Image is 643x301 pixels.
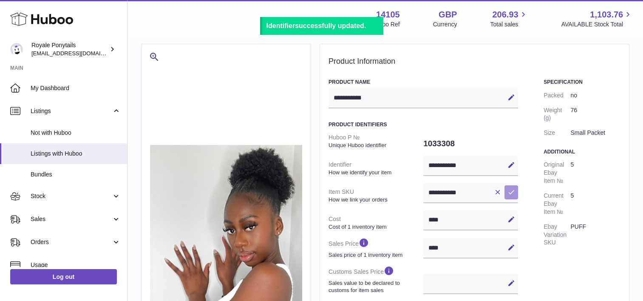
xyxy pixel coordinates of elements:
[31,261,121,269] span: Usage
[329,185,423,207] dt: Item SKU
[329,279,421,294] strong: Sales value to be declared to customs for item sales
[570,188,620,219] dd: 5
[329,223,421,231] strong: Cost of 1 inventory item
[439,9,457,20] strong: GBP
[329,157,423,179] dt: Identifier
[570,157,620,188] dd: 5
[31,41,108,57] div: Royale Ponytails
[544,219,570,250] dt: Ebay Variation SKU
[329,251,421,259] strong: Sales price of 1 inventory item
[570,125,620,140] dd: Small Packet
[31,107,112,115] span: Listings
[371,20,400,28] div: Huboo Ref
[590,9,623,20] span: 1,103.76
[31,215,112,223] span: Sales
[490,20,528,28] span: Total sales
[31,50,125,57] span: [EMAIL_ADDRESS][DOMAIN_NAME]
[544,188,570,219] dt: Current Ebay Item №
[31,84,121,92] span: My Dashboard
[329,262,423,297] dt: Customs Sales Price
[492,9,518,20] span: 206.93
[570,88,620,103] dd: no
[423,135,518,153] dd: 1033308
[329,79,518,85] h3: Product Name
[329,169,421,176] strong: How we identify your item
[544,157,570,188] dt: Original Ebay Item №
[544,148,620,155] h3: Additional
[329,142,421,149] strong: Unique Huboo identifier
[433,20,457,28] div: Currency
[561,20,633,28] span: AVAILABLE Stock Total
[544,103,570,126] dt: Weight (g)
[544,88,570,103] dt: Packed
[329,130,423,152] dt: Huboo P №
[329,212,423,234] dt: Cost
[329,196,421,204] strong: How we link your orders
[561,9,633,28] a: 1,103.76 AVAILABLE Stock Total
[544,125,570,140] dt: Size
[31,238,112,246] span: Orders
[10,43,23,56] img: qphill92@gmail.com
[570,219,620,250] dd: PUFF
[329,121,518,128] h3: Product Identifiers
[31,129,121,137] span: Not with Huboo
[570,103,620,126] dd: 76
[31,192,112,200] span: Stock
[266,21,379,31] div: successfully updated.
[10,269,117,284] a: Log out
[266,22,295,29] b: Identifier
[329,57,620,66] h2: Product Information
[31,150,121,158] span: Listings with Huboo
[31,170,121,179] span: Bundles
[329,234,423,262] dt: Sales Price
[544,79,620,85] h3: Specification
[490,9,528,28] a: 206.93 Total sales
[376,9,400,20] strong: 14105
